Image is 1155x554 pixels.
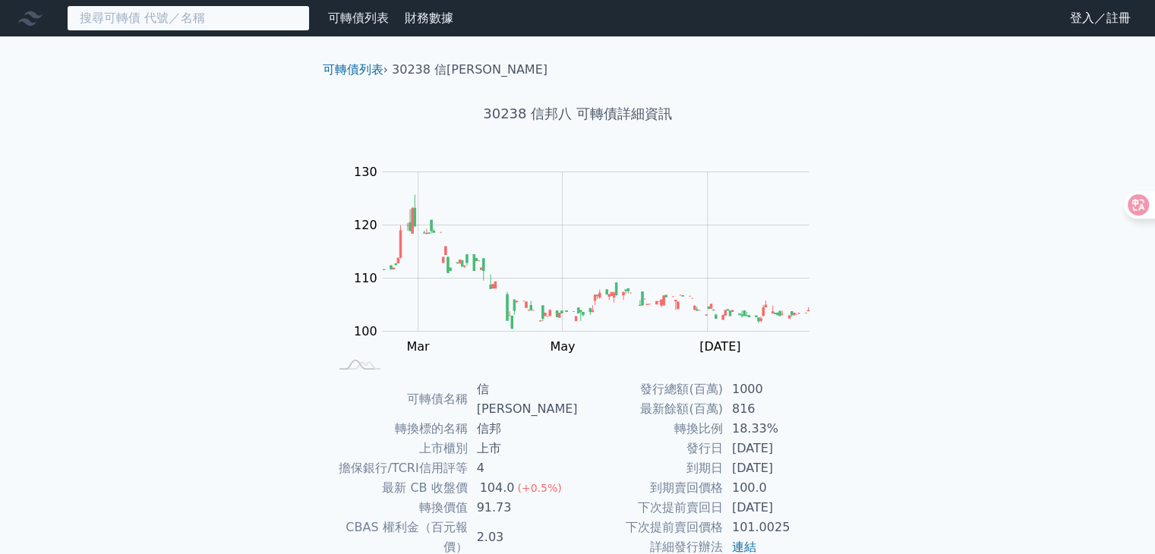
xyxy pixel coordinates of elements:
td: 816 [723,399,827,419]
tspan: 110 [354,271,377,285]
a: 連結 [732,540,756,554]
td: 可轉債名稱 [329,379,468,419]
div: 104.0 [477,478,518,498]
tspan: 120 [354,218,377,232]
td: 上市 [468,439,578,458]
td: 下次提前賣回日 [578,498,723,518]
td: 轉換標的名稱 [329,419,468,439]
li: 30238 信[PERSON_NAME] [392,61,548,79]
td: 轉換價值 [329,498,468,518]
td: 最新餘額(百萬) [578,399,723,419]
td: 91.73 [468,498,578,518]
span: (+0.5%) [517,482,561,494]
td: 18.33% [723,419,827,439]
td: [DATE] [723,458,827,478]
a: 財務數據 [405,11,453,25]
td: 101.0025 [723,518,827,537]
td: 信邦 [468,419,578,439]
g: Chart [346,165,832,354]
td: 下次提前賣回價格 [578,518,723,537]
tspan: 100 [354,324,377,338]
a: 登入／註冊 [1058,6,1143,30]
td: 發行總額(百萬) [578,379,723,399]
td: 到期日 [578,458,723,478]
h1: 30238 信邦八 可轉債詳細資訊 [311,103,845,124]
td: 1000 [723,379,827,399]
td: 最新 CB 收盤價 [329,478,468,498]
td: [DATE] [723,439,827,458]
td: 擔保銀行/TCRI信用評等 [329,458,468,478]
td: 信[PERSON_NAME] [468,379,578,419]
li: › [323,61,388,79]
a: 可轉債列表 [323,62,383,77]
td: 上市櫃別 [329,439,468,458]
tspan: Mar [406,339,430,354]
tspan: 130 [354,165,377,179]
td: 發行日 [578,439,723,458]
td: 到期賣回價格 [578,478,723,498]
td: 4 [468,458,578,478]
td: 100.0 [723,478,827,498]
td: [DATE] [723,498,827,518]
td: 轉換比例 [578,419,723,439]
input: 搜尋可轉債 代號／名稱 [67,5,310,31]
tspan: [DATE] [699,339,740,354]
a: 可轉債列表 [328,11,389,25]
tspan: May [550,339,575,354]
